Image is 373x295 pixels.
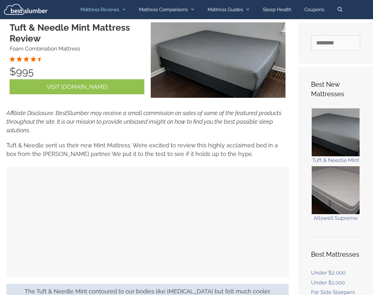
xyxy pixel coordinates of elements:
p: Tuft & Needle sent us their new Mint Mattress. We’re excited to review this highly acclaimed bed ... [6,141,289,158]
img: Tuft and Needle Mint Mattress [151,22,285,98]
h4: Best New Mattresses [311,80,360,99]
a: Tuft & Needle Mint [312,157,359,163]
h1: Tuft & Needle Mint Mattress Review [10,22,144,44]
h2: Foam Combination Mattress [10,45,144,52]
a: Visit [DOMAIN_NAME] [10,79,144,94]
a: Under $1,000 [311,279,345,286]
div: $995 [10,64,144,79]
h4: Best Mattresses [311,250,360,259]
img: Allswell Supreme Mattress [312,166,360,214]
img: Tuft and Needle Mint Mattress [312,108,360,156]
a: Under $2,000 [311,269,346,276]
a: Allswell Supreme [314,215,358,221]
div: Affiliate Disclosure: BestSlumber may receive a small commission on sales of some of the featured... [6,109,289,141]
